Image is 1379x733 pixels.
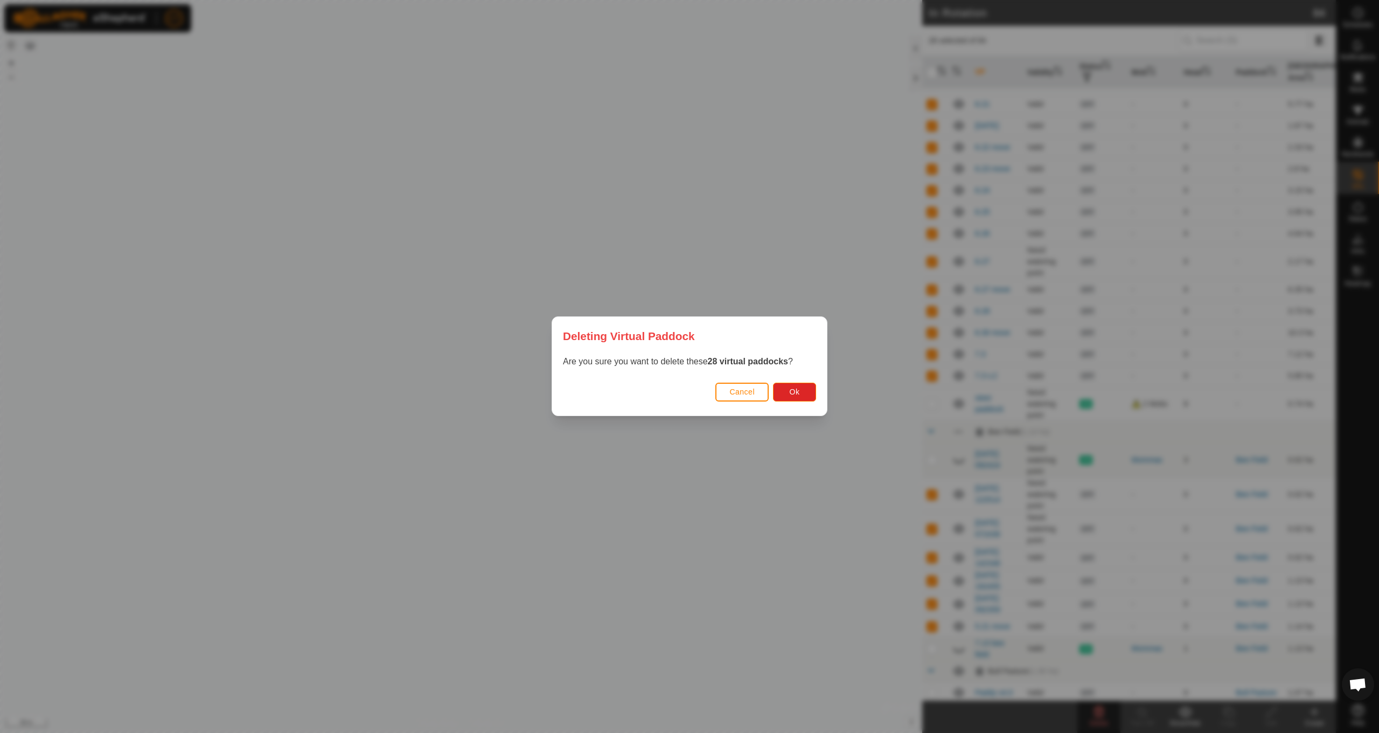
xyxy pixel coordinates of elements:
div: Open chat [1342,668,1374,701]
button: Ok [773,383,816,402]
span: Ok [790,388,800,397]
span: Are you sure you want to delete these ? [563,357,793,366]
strong: 28 virtual paddocks [708,357,788,366]
button: Cancel [715,383,769,402]
span: Cancel [729,388,755,397]
span: Deleting Virtual Paddock [563,328,695,344]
